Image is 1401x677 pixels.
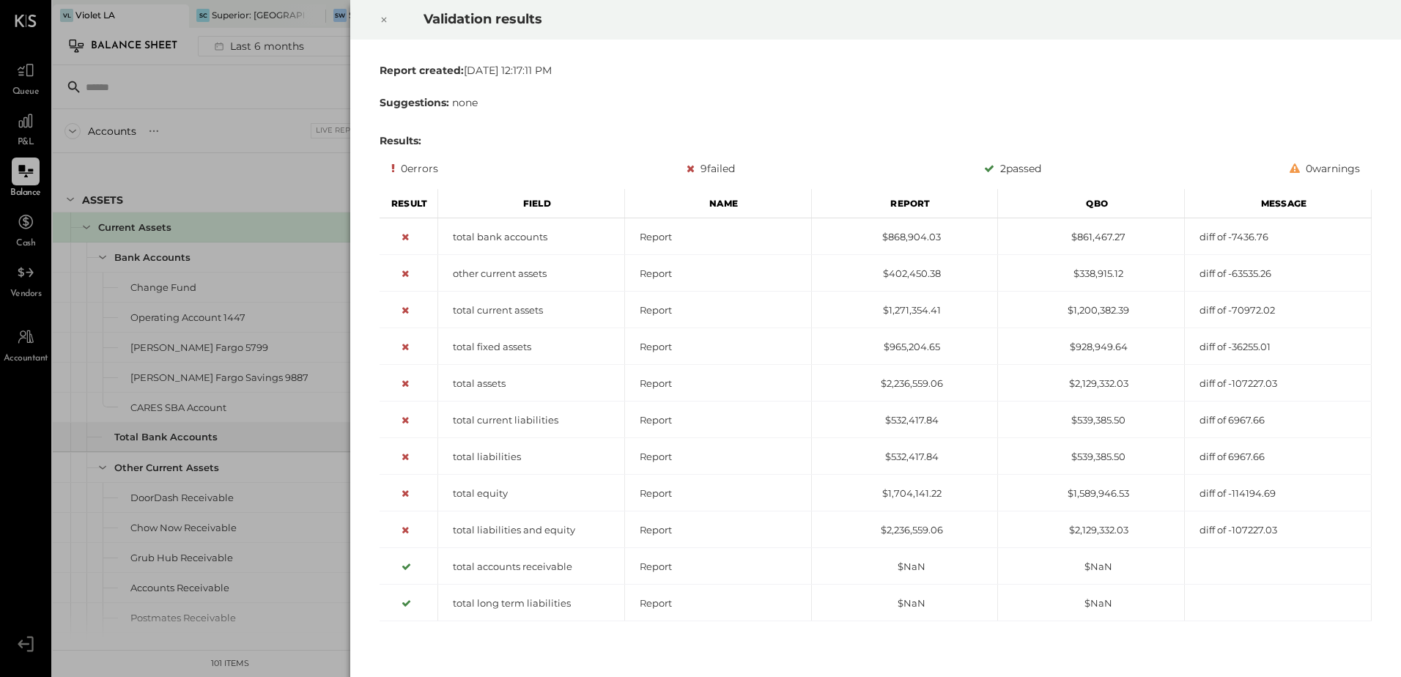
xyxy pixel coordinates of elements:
b: Suggestions: [380,96,449,109]
div: Report [625,487,811,500]
div: $532,417.84 [812,450,998,464]
div: Report [625,230,811,244]
div: diff of -107227.03 [1185,377,1371,391]
div: other current assets [438,267,624,281]
div: diff of -114194.69 [1185,487,1371,500]
div: Report [625,523,811,537]
div: diff of -36255.01 [1185,340,1371,354]
div: total accounts receivable [438,560,624,574]
div: $NaN [998,596,1184,610]
div: Field [438,189,625,218]
div: diff of -7436.76 [1185,230,1371,244]
span: none [452,96,478,109]
b: Report created: [380,64,464,77]
div: $NaN [812,596,998,610]
div: total current liabilities [438,413,624,427]
div: $NaN [998,560,1184,574]
div: $402,450.38 [812,267,998,281]
div: Report [625,267,811,281]
div: $868,904.03 [812,230,998,244]
div: $928,949.64 [998,340,1184,354]
div: Report [625,450,811,464]
div: Report [625,303,811,317]
div: Message [1185,189,1372,218]
div: Report [625,377,811,391]
div: $2,236,559.06 [812,377,998,391]
div: total liabilities and equity [438,523,624,537]
div: Report [625,340,811,354]
div: Report [625,560,811,574]
div: Name [625,189,812,218]
div: $539,385.50 [998,413,1184,427]
div: $1,589,946.53 [998,487,1184,500]
div: total current assets [438,303,624,317]
div: diff of -63535.26 [1185,267,1371,281]
div: $1,271,354.41 [812,303,998,317]
div: $338,915.12 [998,267,1184,281]
h2: Validation results [424,1,1205,37]
div: total liabilities [438,450,624,464]
div: $1,704,141.22 [812,487,998,500]
div: $1,200,382.39 [998,303,1184,317]
div: total bank accounts [438,230,624,244]
b: Results: [380,134,421,147]
div: 0 warnings [1290,160,1360,177]
div: $2,129,332.03 [998,523,1184,537]
div: [DATE] 12:17:11 PM [380,63,1372,78]
div: 0 errors [391,160,438,177]
div: diff of -107227.03 [1185,523,1371,537]
div: total assets [438,377,624,391]
div: 2 passed [984,160,1041,177]
div: $861,467.27 [998,230,1184,244]
div: $2,129,332.03 [998,377,1184,391]
div: diff of 6967.66 [1185,450,1371,464]
div: Qbo [998,189,1185,218]
div: Report [625,596,811,610]
div: total equity [438,487,624,500]
div: total long term liabilities [438,596,624,610]
div: 9 failed [687,160,735,177]
div: $539,385.50 [998,450,1184,464]
div: $2,236,559.06 [812,523,998,537]
div: Result [380,189,438,218]
div: Report [812,189,999,218]
div: diff of -70972.02 [1185,303,1371,317]
div: diff of 6967.66 [1185,413,1371,427]
div: $532,417.84 [812,413,998,427]
div: $NaN [812,560,998,574]
div: $965,204.65 [812,340,998,354]
div: total fixed assets [438,340,624,354]
div: Report [625,413,811,427]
